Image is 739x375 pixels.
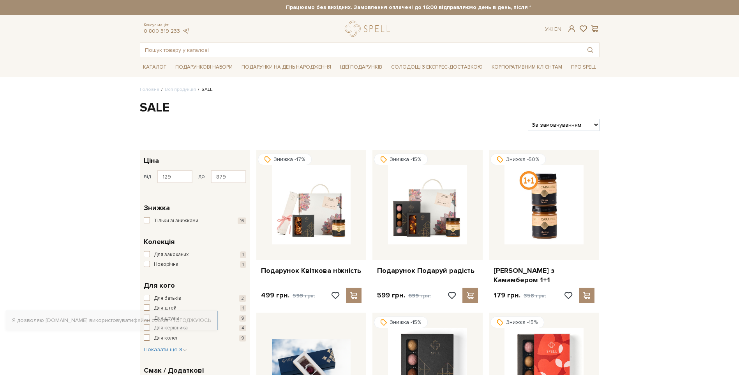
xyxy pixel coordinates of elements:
[144,237,175,247] span: Колекція
[154,217,198,225] span: Тільки зі знижками
[240,251,246,258] span: 1
[581,43,599,57] button: Пошук товару у каталозі
[154,295,181,302] span: Для батьків
[144,346,187,354] button: Показати ще 8
[261,291,315,300] p: 499 грн.
[337,61,385,73] span: Ідеї подарунків
[144,173,151,180] span: від
[490,317,544,328] div: Знижка -15%
[240,305,246,311] span: 1
[545,26,561,33] div: Ук
[144,295,246,302] button: Для батьків 2
[144,251,246,259] button: Для закоханих 1
[504,165,584,244] img: Карамель з Камамбером 1+1
[345,21,393,37] a: logo
[489,60,565,74] a: Корпоративним клієнтам
[258,154,312,165] div: Знижка -17%
[374,317,428,328] div: Знижка -15%
[494,291,546,300] p: 179 грн.
[554,26,561,32] a: En
[239,315,246,322] span: 9
[388,60,486,74] a: Солодощі з експрес-доставкою
[157,170,192,183] input: Ціна
[154,304,176,312] span: Для дітей
[165,87,196,92] a: Вся продукція
[211,170,246,183] input: Ціна
[377,291,431,300] p: 599 грн.
[154,251,189,259] span: Для закоханих
[144,203,170,213] span: Знижка
[144,217,246,225] button: Тільки зі знижками 16
[552,26,553,32] span: |
[568,61,599,73] span: Про Spell
[140,100,600,116] h1: SALE
[140,61,169,73] span: Каталог
[494,266,594,285] a: [PERSON_NAME] з Камамбером 1+1
[377,266,478,275] a: Подарунок Подаруй радість
[154,261,178,269] span: Новорічна
[238,218,246,224] span: 16
[182,28,190,34] a: telegram
[133,317,169,324] a: файли cookie
[196,86,213,93] li: SALE
[240,261,246,268] span: 1
[171,317,211,324] a: Погоджуюсь
[172,61,236,73] span: Подарункові набори
[374,154,428,165] div: Знижка -15%
[239,325,246,331] span: 4
[6,317,217,324] div: Я дозволяю [DOMAIN_NAME] використовувати
[144,304,246,312] button: Для дітей 1
[408,292,431,299] span: 699 грн.
[144,261,246,269] button: Новорічна 1
[154,334,178,342] span: Для колег
[144,23,190,28] span: Консультація:
[144,280,175,291] span: Для кого
[209,4,668,11] strong: Працюємо без вихідних. Замовлення оплачені до 16:00 відправляємо день в день, після 16:00 - насту...
[144,28,180,34] a: 0 800 319 233
[261,266,362,275] a: Подарунок Квіткова ніжність
[490,154,546,165] div: Знижка -50%
[198,173,205,180] span: до
[293,292,315,299] span: 599 грн.
[524,292,546,299] span: 358 грн.
[144,156,159,166] span: Ціна
[239,335,246,341] span: 9
[238,61,334,73] span: Подарунки на День народження
[140,87,159,92] a: Головна
[140,43,581,57] input: Пошук товару у каталозі
[239,295,246,302] span: 2
[144,334,246,342] button: Для колег 9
